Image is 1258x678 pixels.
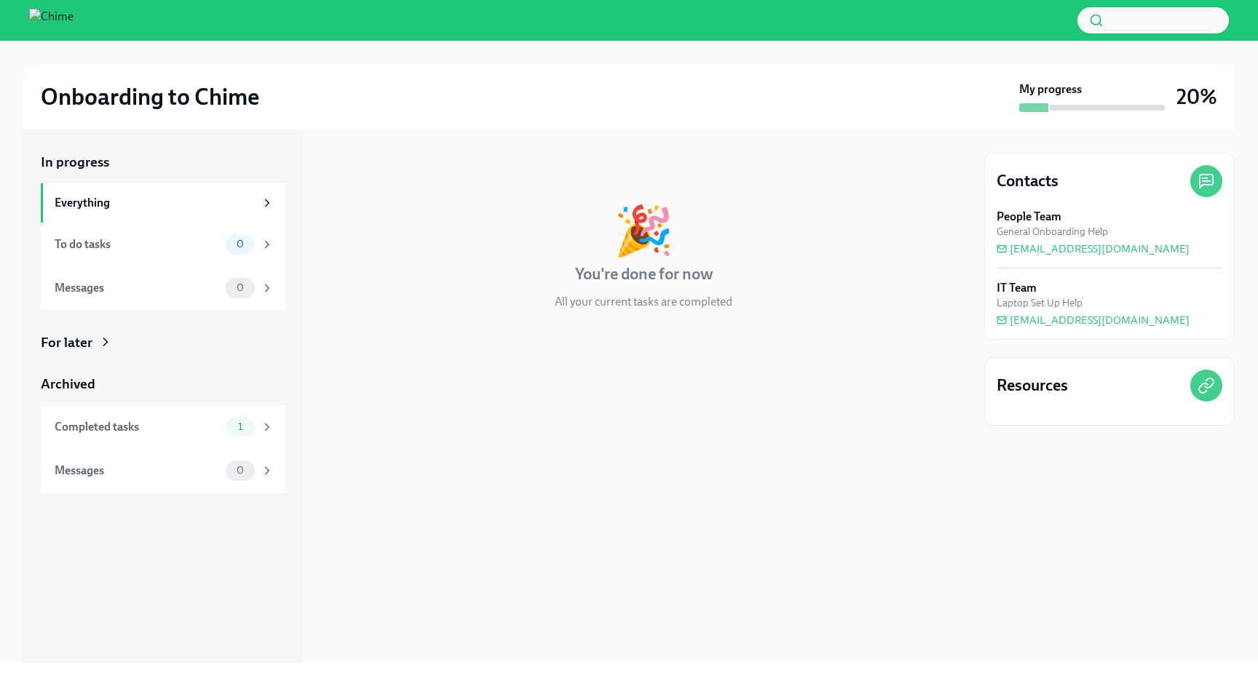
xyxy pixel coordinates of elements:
div: Messages [55,280,220,296]
h2: Onboarding to Chime [41,82,259,111]
p: All your current tasks are completed [555,294,732,310]
a: To do tasks0 [41,223,285,266]
a: Completed tasks1 [41,405,285,449]
a: [EMAIL_ADDRESS][DOMAIN_NAME] [997,242,1190,256]
div: For later [41,333,92,352]
h4: You're done for now [575,263,713,285]
a: For later [41,333,285,352]
a: Archived [41,375,285,394]
a: [EMAIL_ADDRESS][DOMAIN_NAME] [997,313,1190,327]
div: Messages [55,463,220,479]
span: General Onboarding Help [997,225,1108,239]
div: Everything [55,195,255,211]
h4: Resources [997,375,1068,396]
img: Chime [29,9,74,32]
a: Messages0 [41,266,285,310]
span: 0 [228,282,253,293]
div: To do tasks [55,236,220,252]
a: Everything [41,183,285,223]
div: In progress [320,153,389,172]
strong: IT Team [997,280,1037,296]
strong: My progress [1019,81,1082,97]
span: 1 [229,421,251,432]
div: Completed tasks [55,419,220,435]
h3: 20% [1176,84,1217,110]
a: In progress [41,153,285,172]
span: Laptop Set Up Help [997,296,1083,310]
h4: Contacts [997,170,1059,192]
div: 🎉 [614,207,673,255]
strong: People Team [997,209,1061,225]
a: Messages0 [41,449,285,492]
span: 0 [228,239,253,250]
span: 0 [228,465,253,476]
